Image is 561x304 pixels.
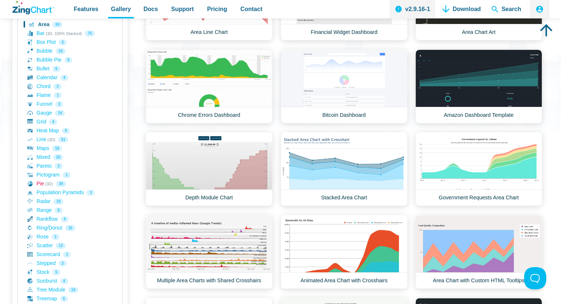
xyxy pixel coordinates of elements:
span: Support [171,4,194,14]
a: Multiple Area Charts with Shared Crosshairs [146,215,273,289]
a: Stacked Area Chart [281,132,408,206]
span: Pricing [207,4,227,14]
span: Features [74,4,98,14]
a: Area Chart with Custom HTML Tooltips [415,215,542,289]
a: ZingChart Logo. Click to return to the homepage [13,1,54,14]
a: Animated Area Chart with Crosshairs [281,215,408,289]
span: Gallery [111,4,131,14]
span: Docs [143,4,158,14]
iframe: Toggle Customer Support [524,267,546,289]
a: Chrome Errors Dashboard [146,49,273,123]
a: Bitcoin Dashboard [281,49,408,123]
a: Government Requests Area Chart [415,132,542,206]
a: Depth Module Chart [146,132,273,206]
a: Amazon Dashboard Template [415,49,542,123]
span: Contact [240,4,263,14]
